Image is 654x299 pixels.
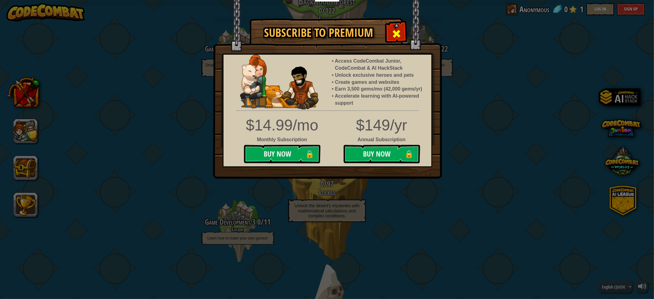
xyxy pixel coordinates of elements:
[335,86,425,93] li: Earn 3,500 gems/mo (42,000 gems/yr)
[219,136,436,143] div: Annual Subscription
[343,145,420,163] button: Buy Now🔒
[244,145,320,163] button: Buy Now🔒
[242,115,323,136] div: $14.99/mo
[240,55,319,110] img: anya-and-nando-pet.webp
[335,58,425,72] li: Access CodeCombat Junior, CodeCombat & AI HackStack
[335,79,425,86] li: Create games and websites
[242,136,323,143] div: Monthly Subscription
[335,93,425,107] li: Accelerate learning with AI-powered support
[335,72,425,79] li: Unlock exclusive heroes and pets
[219,115,436,136] div: $149/yr
[256,26,382,39] h1: Subscribe to Premium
